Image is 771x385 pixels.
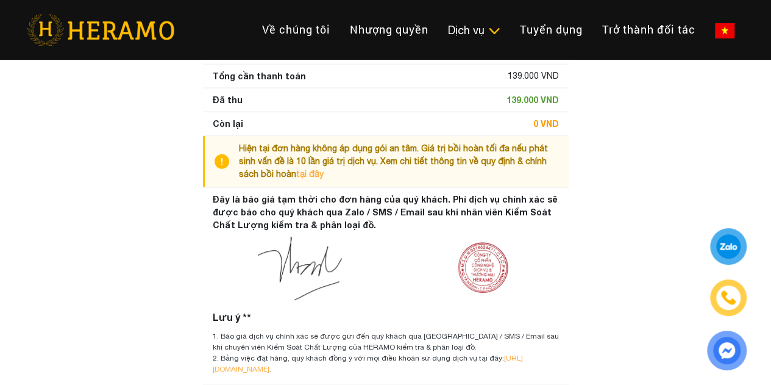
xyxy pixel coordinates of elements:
div: Dịch vụ [448,22,500,38]
div: Đã thu [213,93,243,106]
img: heramo-logo.png [27,14,174,46]
div: Còn lại [213,117,243,130]
img: 238600-0938677231-1756864342416114.jpg [257,236,343,300]
img: phone-icon [721,290,736,305]
img: subToggleIcon [488,25,500,37]
div: Tổng cần thanh toán [213,70,306,82]
img: vn-flag.png [715,23,734,38]
img: seals.png [450,236,514,300]
span: Hiện tại đơn hàng không áp dụng gói an tâm. Giá trị bồi hoàn tối đa nếu phát sinh vấn đề là 10 lầ... [239,143,548,179]
a: Trở thành đối tác [592,16,705,43]
div: 139.000 VND [506,93,559,106]
div: 1. Báo giá dịch vụ chính xác sẽ được gửi đến quý khách qua [GEOGRAPHIC_DATA] / SMS / Email sau kh... [213,331,559,353]
a: Nhượng quyền [340,16,438,43]
div: 139.000 VND [508,70,559,82]
a: Về chúng tôi [252,16,340,43]
img: info [215,142,239,181]
div: Đây là báo giá tạm thời cho đơn hàng của quý khách. Phí dịch vụ chính xác sẽ được báo cho quý khá... [213,193,559,231]
div: 0 VND [533,117,559,130]
a: phone-icon [710,279,746,315]
div: 2. Bằng việc đặt hàng, quý khách đồng ý với mọi điều khoản sử dụng dịch vụ tại đây: . [213,353,559,375]
a: tại đây [296,169,324,179]
a: Tuyển dụng [510,16,592,43]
